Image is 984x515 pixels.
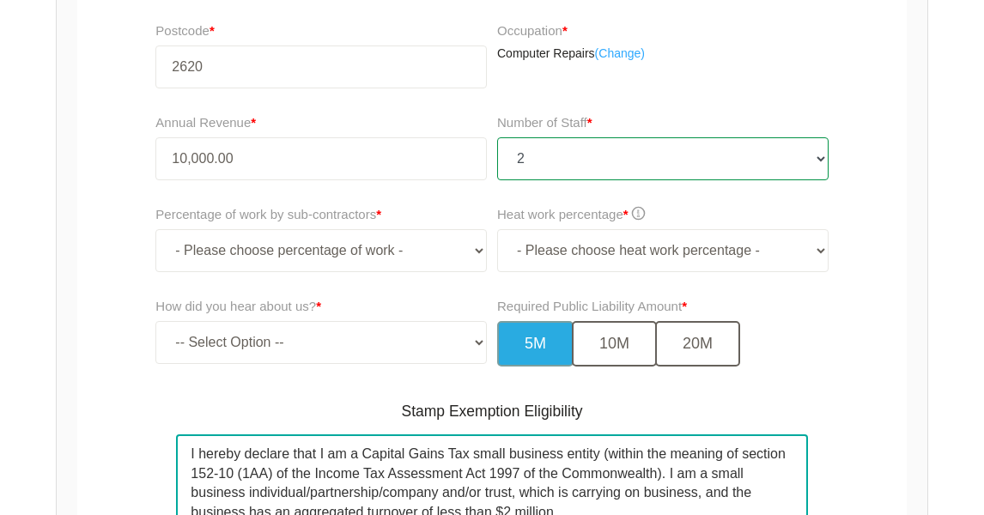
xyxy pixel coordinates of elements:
[497,45,829,63] p: Computer Repairs
[595,45,645,63] a: (Change)
[155,112,256,133] label: Annual Revenue
[497,204,645,225] label: Heat work percentage
[155,204,381,225] label: Percentage of work by sub-contractors
[155,45,487,88] input: Your postcode...
[155,296,321,317] label: How did you hear about us?
[155,21,487,41] label: Postcode
[497,321,574,367] button: 5M
[155,137,487,180] input: Annual Revenue
[497,112,592,133] label: Number of Staff
[497,21,568,41] label: Occupation
[572,321,657,367] button: 10M
[155,391,828,422] h5: Stamp Exemption Eligibility
[497,296,687,317] label: Required Public Liability Amount
[655,321,740,367] button: 20M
